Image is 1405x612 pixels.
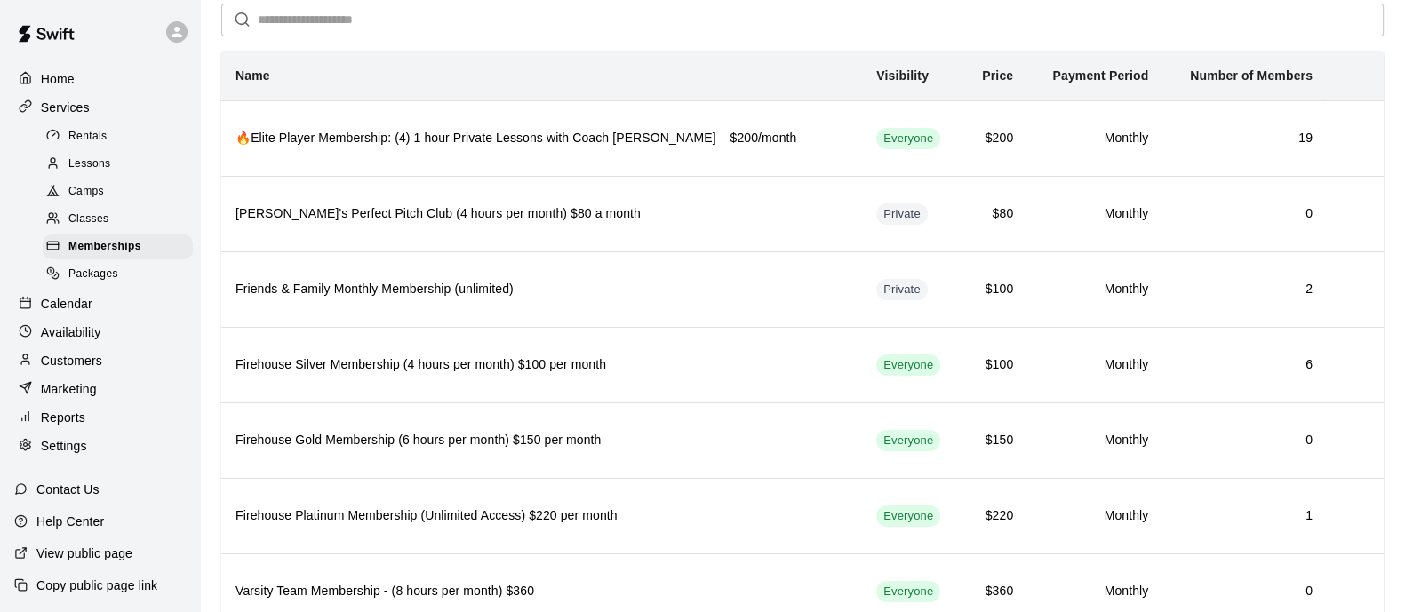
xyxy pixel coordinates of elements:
[41,437,87,455] p: Settings
[1177,582,1313,601] h6: 0
[235,355,848,375] h6: Firehouse Silver Membership (4 hours per month) $100 per month
[977,129,1013,148] h6: $200
[14,404,186,431] a: Reports
[43,234,200,261] a: Memberships
[68,155,111,173] span: Lessons
[43,179,193,204] div: Camps
[41,295,92,313] p: Calendar
[36,481,100,498] p: Contact Us
[235,431,848,450] h6: Firehouse Gold Membership (6 hours per month) $150 per month
[977,506,1013,526] h6: $220
[43,123,200,150] a: Rentals
[41,409,85,426] p: Reports
[235,582,848,601] h6: Varsity Team Membership - (8 hours per month) $360
[876,430,940,451] div: This membership is visible to all customers
[68,238,141,256] span: Memberships
[14,290,186,317] a: Calendar
[1190,68,1313,83] b: Number of Members
[876,433,940,449] span: Everyone
[43,206,200,234] a: Classes
[43,152,193,177] div: Lessons
[43,179,200,206] a: Camps
[876,128,940,149] div: This membership is visible to all customers
[876,68,929,83] b: Visibility
[14,94,186,121] a: Services
[14,376,186,402] a: Marketing
[876,357,940,374] span: Everyone
[41,352,102,370] p: Customers
[36,544,132,562] p: View public page
[1042,355,1148,375] h6: Monthly
[1177,204,1313,224] h6: 0
[41,380,97,398] p: Marketing
[235,506,848,526] h6: Firehouse Platinum Membership (Unlimited Access) $220 per month
[1042,204,1148,224] h6: Monthly
[41,323,101,341] p: Availability
[235,68,270,83] b: Name
[43,150,200,178] a: Lessons
[876,282,928,298] span: Private
[41,99,90,116] p: Services
[876,508,940,525] span: Everyone
[41,70,75,88] p: Home
[14,319,186,346] a: Availability
[977,280,1013,299] h6: $100
[977,431,1013,450] h6: $150
[43,234,193,259] div: Memberships
[977,355,1013,375] h6: $100
[1177,506,1313,526] h6: 1
[876,203,928,225] div: This membership is hidden from the memberships page
[1177,431,1313,450] h6: 0
[68,266,118,283] span: Packages
[1177,280,1313,299] h6: 2
[14,66,186,92] a: Home
[876,279,928,300] div: This membership is hidden from the memberships page
[68,183,104,201] span: Camps
[235,129,848,148] h6: 🔥Elite Player Membership: (4) 1 hour Private Lessons with Coach [PERSON_NAME] – $200/month
[235,204,848,224] h6: [PERSON_NAME]'s Perfect Pitch Club (4 hours per month) $80 a month
[36,576,157,594] p: Copy public page link
[876,206,928,223] span: Private
[982,68,1013,83] b: Price
[1042,280,1148,299] h6: Monthly
[977,204,1013,224] h6: $80
[876,131,940,147] span: Everyone
[68,128,108,146] span: Rentals
[1177,129,1313,148] h6: 19
[876,581,940,602] div: This membership is visible to all customers
[43,261,200,289] a: Packages
[1177,355,1313,375] h6: 6
[43,124,193,149] div: Rentals
[43,262,193,287] div: Packages
[1042,506,1148,526] h6: Monthly
[235,280,848,299] h6: Friends & Family Monthly Membership (unlimited)
[977,582,1013,601] h6: $360
[36,513,104,530] p: Help Center
[68,211,108,228] span: Classes
[1042,129,1148,148] h6: Monthly
[1052,68,1148,83] b: Payment Period
[14,347,186,374] a: Customers
[876,505,940,527] div: This membership is visible to all customers
[14,433,186,459] a: Settings
[876,584,940,600] span: Everyone
[1042,431,1148,450] h6: Monthly
[1042,582,1148,601] h6: Monthly
[43,207,193,232] div: Classes
[876,354,940,376] div: This membership is visible to all customers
